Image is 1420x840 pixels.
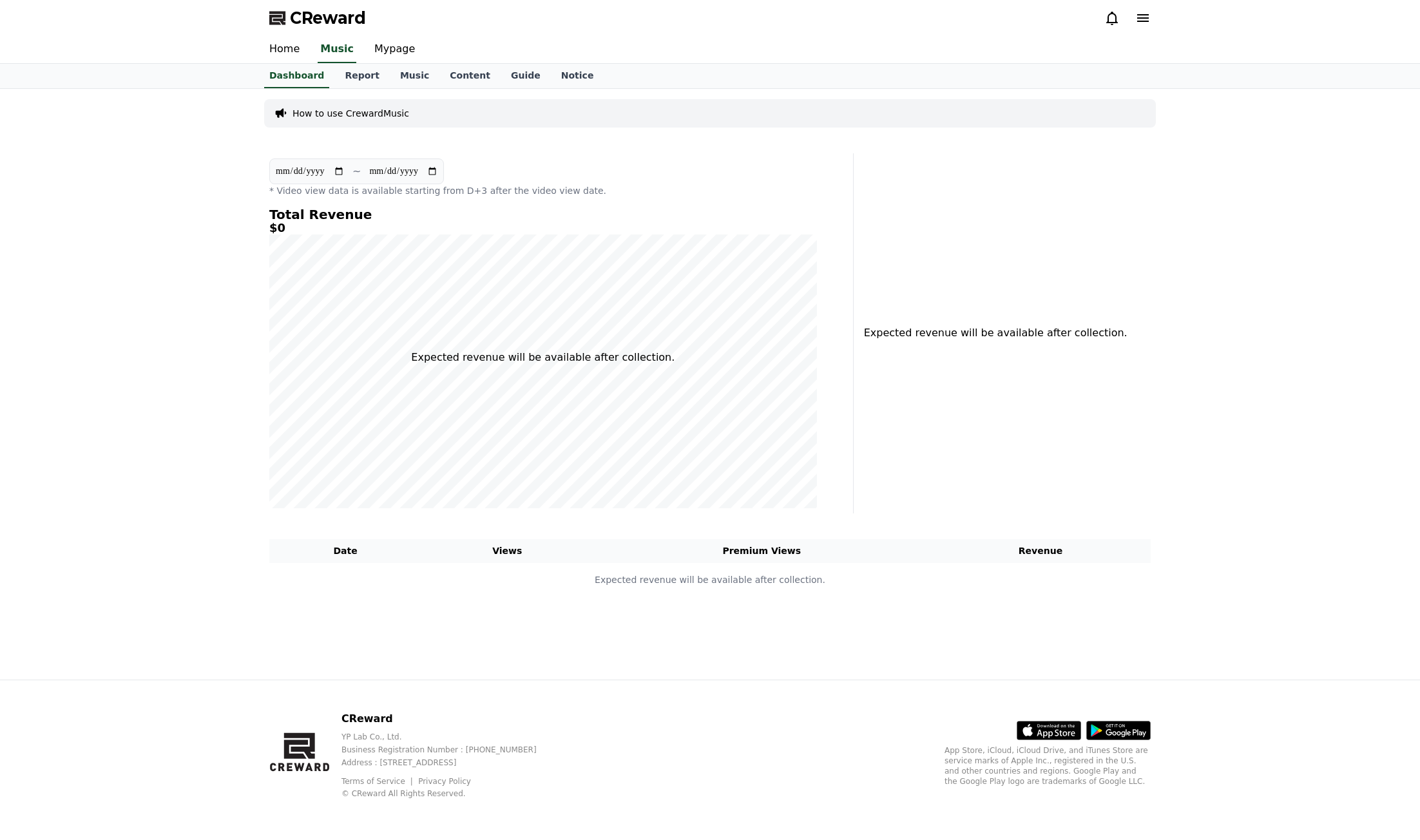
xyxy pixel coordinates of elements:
a: Music [390,64,439,88]
p: CReward [341,711,557,727]
p: ~ [352,164,361,179]
p: YP Lab Co., Ltd. [341,732,557,742]
th: Date [269,539,421,563]
th: Premium Views [593,539,930,563]
p: © CReward All Rights Reserved. [341,788,557,799]
th: Revenue [930,539,1151,563]
a: Content [439,64,501,88]
h5: $0 [269,222,817,234]
p: * Video view data is available starting from D+3 after the video view date. [269,184,817,197]
p: Expected revenue will be available after collection. [411,350,675,365]
a: Notice [551,64,604,88]
p: Address : [STREET_ADDRESS] [341,758,557,768]
a: Music [318,36,356,63]
a: Guide [501,64,551,88]
a: How to use CrewardMusic [293,107,409,120]
a: CReward [269,8,366,28]
p: Business Registration Number : [PHONE_NUMBER] [341,745,557,755]
a: Privacy Policy [418,777,471,786]
a: Terms of Service [341,777,415,786]
th: Views [421,539,593,563]
a: Mypage [364,36,425,63]
p: App Store, iCloud, iCloud Drive, and iTunes Store are service marks of Apple Inc., registered in ... [945,745,1151,787]
a: Home [259,36,310,63]
p: Expected revenue will be available after collection. [864,325,1120,341]
a: Dashboard [264,64,329,88]
span: CReward [290,8,366,28]
h4: Total Revenue [269,207,817,222]
a: Report [334,64,390,88]
p: Expected revenue will be available after collection. [270,573,1150,587]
